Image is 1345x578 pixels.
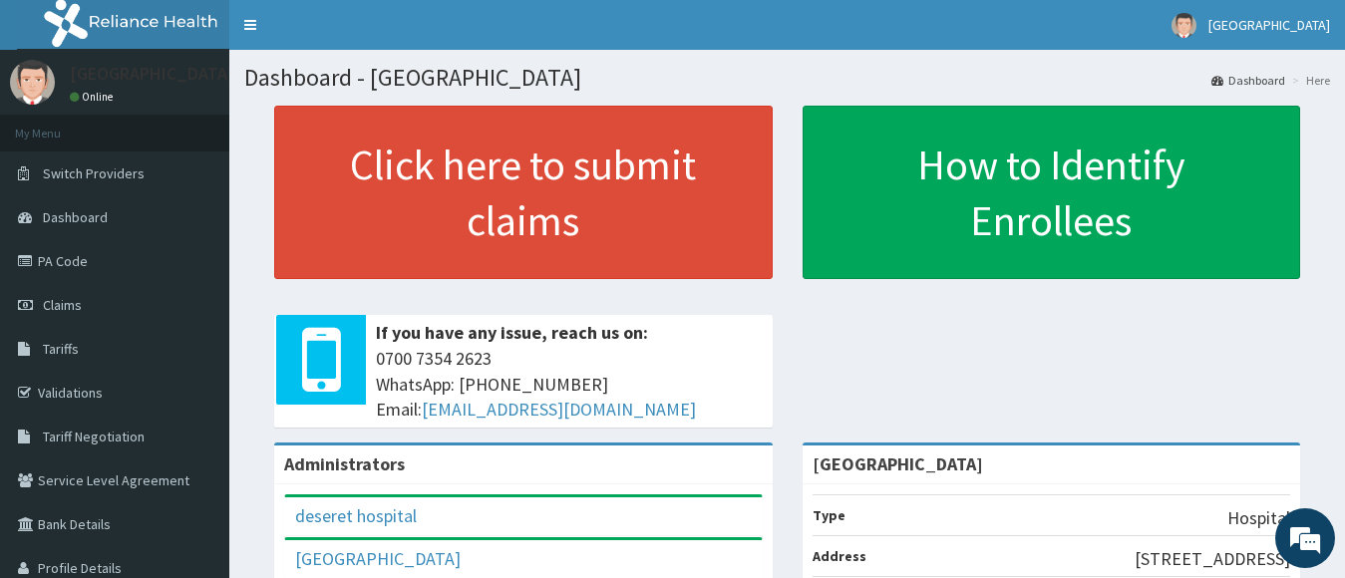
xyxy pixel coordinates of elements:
span: Switch Providers [43,164,145,182]
img: User Image [1172,13,1196,38]
p: Hospital [1227,505,1290,531]
a: [EMAIL_ADDRESS][DOMAIN_NAME] [422,398,696,421]
a: deseret hospital [295,504,417,527]
b: Administrators [284,452,405,475]
a: [GEOGRAPHIC_DATA] [295,547,461,570]
span: Tariff Negotiation [43,428,145,445]
b: If you have any issue, reach us on: [376,321,648,344]
h1: Dashboard - [GEOGRAPHIC_DATA] [244,65,1330,91]
b: Type [813,506,845,524]
span: 0700 7354 2623 WhatsApp: [PHONE_NUMBER] Email: [376,346,763,423]
b: Address [813,547,866,565]
a: Dashboard [1211,72,1285,89]
img: User Image [10,60,55,105]
span: Tariffs [43,340,79,358]
a: How to Identify Enrollees [803,106,1301,279]
strong: [GEOGRAPHIC_DATA] [813,452,983,475]
span: Dashboard [43,208,108,226]
a: Click here to submit claims [274,106,773,279]
p: [GEOGRAPHIC_DATA] [70,65,234,83]
p: [STREET_ADDRESS] [1135,546,1290,572]
li: Here [1287,72,1330,89]
span: [GEOGRAPHIC_DATA] [1208,16,1330,34]
span: Claims [43,296,82,314]
a: Online [70,90,118,104]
